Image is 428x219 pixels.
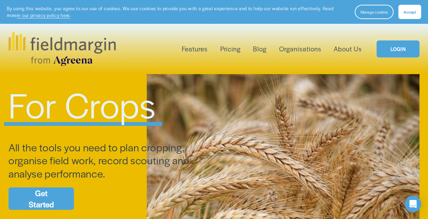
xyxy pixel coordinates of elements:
[9,32,115,66] img: fieldmargin.com
[403,9,416,15] span: Accept
[7,5,348,18] p: By using this website, you agree to our use of cookies. We use cookies to provide you with a grea...
[405,196,421,212] div: Open Intercom Messenger
[253,44,267,54] a: Blog
[182,44,208,54] a: folder dropdown
[9,140,191,181] span: All the tools you need to plan cropping, organise field work, record scouting and analyse perform...
[361,9,388,15] span: Manage cookies
[9,187,74,210] a: Get Started
[355,5,394,19] button: Manage cookies
[279,44,321,54] a: Organisations
[220,44,241,54] a: Pricing
[334,44,362,54] a: About Us
[17,12,70,18] a: in our privacy policy here
[398,5,421,19] button: Accept
[377,40,419,58] a: LOGIN
[182,44,208,54] span: Features
[9,80,156,129] span: For Crops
